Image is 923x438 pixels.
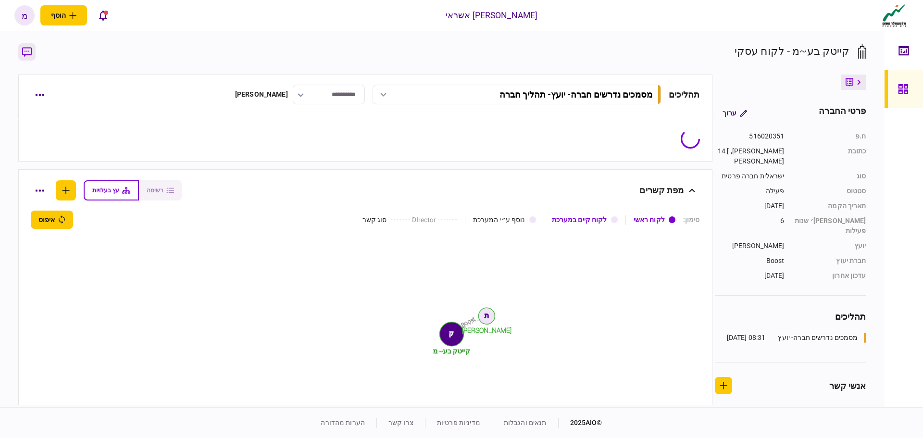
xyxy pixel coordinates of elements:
button: רשימה [139,180,182,200]
text: ת [484,312,488,319]
div: מפת קשרים [639,180,684,200]
div: תהליכים [669,88,700,101]
tspan: [PERSON_NAME] [461,326,511,334]
tspan: קייטק בע~מ [433,347,470,355]
div: ח.פ [794,131,866,141]
div: [PERSON_NAME] [235,89,288,100]
text: Boost [460,315,476,328]
div: סוג קשר [362,215,387,225]
div: לקוח קיים במערכת [552,215,607,225]
div: סטטוס [794,186,866,196]
div: תהליכים [715,310,866,323]
button: פתח תפריט להוספת לקוח [40,5,87,25]
div: תאריך הקמה [794,201,866,211]
div: [DATE] [715,271,785,281]
div: כתובת [794,146,866,166]
div: © 2025 AIO [558,418,602,428]
div: אנשי קשר [829,379,866,392]
a: צרו קשר [388,419,413,426]
div: Boost [715,256,785,266]
button: מסמכים נדרשים חברה- יועץ- תהליך חברה [373,85,661,104]
div: סוג [794,171,866,181]
div: עדכון אחרון [794,271,866,281]
div: [PERSON_NAME] אשראי [446,9,538,22]
div: מסמכים נדרשים חברה- יועץ - תהליך חברה [499,89,652,100]
a: תנאים והגבלות [504,419,547,426]
div: [PERSON_NAME], 14 [PERSON_NAME] [715,146,785,166]
div: [DATE] [715,201,785,211]
div: קייטק בע~מ - לקוח עסקי [735,43,850,59]
div: נוסף ע״י המערכת [473,215,525,225]
button: איפוס [31,211,73,229]
div: [PERSON_NAME] [715,241,785,251]
a: מדיניות פרטיות [437,419,480,426]
span: עץ בעלויות [92,187,119,194]
button: ערוך [715,104,755,122]
a: מסמכים נדרשים חברה- יועץ08:31 [DATE] [727,333,866,343]
div: חברת יעוץ [794,256,866,266]
div: 516020351 [715,131,785,141]
div: לקוח ראשי [634,215,665,225]
div: ישראלית חברה פרטית [715,171,785,181]
div: פרטי החברה [819,104,866,122]
text: ק [449,329,454,337]
button: פתח רשימת התראות [93,5,113,25]
a: הערות מהדורה [321,419,365,426]
div: פעילה [715,186,785,196]
div: [PERSON_NAME]׳ שנות פעילות [794,216,866,236]
div: 6 [715,216,785,236]
button: עץ בעלויות [84,180,139,200]
div: 08:31 [DATE] [727,333,766,343]
div: סימון : [683,215,700,225]
div: יועץ [794,241,866,251]
div: מסמכים נדרשים חברה- יועץ [778,333,858,343]
span: רשימה [147,187,163,194]
button: מ [14,5,35,25]
img: client company logo [880,3,909,27]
